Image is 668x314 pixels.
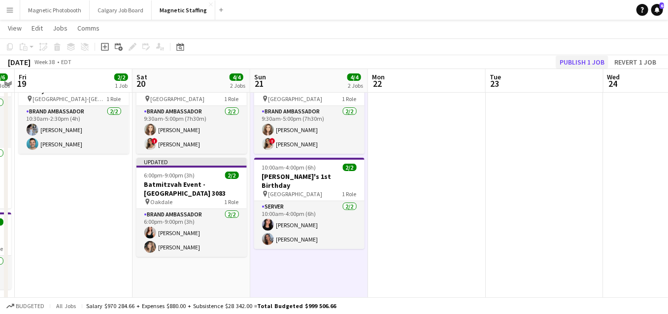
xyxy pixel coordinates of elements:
[348,82,363,89] div: 2 Jobs
[32,24,43,33] span: Edit
[53,24,67,33] span: Jobs
[136,72,147,81] span: Sat
[225,172,239,179] span: 2/2
[254,106,365,154] app-card-role: Brand Ambassador2/29:30am-5:00pm (7h30m)[PERSON_NAME]![PERSON_NAME]
[225,95,239,103] span: 1 Role
[152,0,215,20] button: Magnetic Staffing
[347,73,361,81] span: 4/4
[225,198,239,206] span: 1 Role
[257,302,336,310] span: Total Budgeted $999 506.66
[606,78,620,89] span: 24
[268,190,323,198] span: [GEOGRAPHIC_DATA]
[136,106,247,154] app-card-role: Brand Ambassador2/29:30am-5:00pm (7h30m)[PERSON_NAME]![PERSON_NAME]
[370,78,385,89] span: 22
[651,4,663,16] a: 6
[253,78,266,89] span: 21
[73,22,103,35] a: Comms
[610,56,660,69] button: Revert 1 job
[28,22,47,35] a: Edit
[342,190,357,198] span: 1 Role
[8,24,22,33] span: View
[262,164,316,171] span: 10:00am-4:00pm (6h)
[254,63,365,154] app-job-card: 9:30am-5:00pm (7h30m)2/2CHFA Broya Bone Broth Activation 3156 [GEOGRAPHIC_DATA]1 RoleBrand Ambass...
[20,0,90,20] button: Magnetic Photobooth
[488,78,501,89] span: 23
[17,78,27,89] span: 19
[5,301,46,312] button: Budgeted
[144,172,195,179] span: 6:00pm-9:00pm (3h)
[90,0,152,20] button: Calgary Job Board
[372,72,385,81] span: Mon
[115,82,128,89] div: 1 Job
[254,72,266,81] span: Sun
[61,58,71,66] div: EDT
[152,138,158,144] span: !
[151,95,205,103] span: [GEOGRAPHIC_DATA]
[19,63,129,154] app-job-card: 10:30am-2:30pm (4h)2/2Oxford Activation - Soup Nutsy [GEOGRAPHIC_DATA]-[GEOGRAPHIC_DATA]1 RoleBra...
[49,22,71,35] a: Jobs
[54,302,78,310] span: All jobs
[33,58,57,66] span: Week 38
[230,73,243,81] span: 4/4
[114,73,128,81] span: 2/2
[254,172,365,190] h3: [PERSON_NAME]'s 1st Birthday
[230,82,245,89] div: 2 Jobs
[269,138,275,144] span: !
[4,22,26,35] a: View
[343,164,357,171] span: 2/2
[660,2,664,9] span: 6
[151,198,173,206] span: Oakdale
[136,63,247,154] app-job-card: 9:30am-5:00pm (7h30m)2/2CHFA Broya Bone Broth Activation 3156 [GEOGRAPHIC_DATA]1 RoleBrand Ambass...
[136,158,247,166] div: Updated
[19,72,27,81] span: Fri
[254,158,365,249] app-job-card: 10:00am-4:00pm (6h)2/2[PERSON_NAME]'s 1st Birthday [GEOGRAPHIC_DATA]1 RoleServer2/210:00am-4:00pm...
[136,158,247,257] app-job-card: Updated6:00pm-9:00pm (3h)2/2Batmitzvah Event - [GEOGRAPHIC_DATA] 3083 Oakdale1 RoleBrand Ambassad...
[16,303,44,310] span: Budgeted
[254,201,365,249] app-card-role: Server2/210:00am-4:00pm (6h)[PERSON_NAME][PERSON_NAME]
[86,302,336,310] div: Salary $970 284.66 + Expenses $880.00 + Subsistence $28 342.00 =
[607,72,620,81] span: Wed
[19,106,129,154] app-card-role: Brand Ambassador2/210:30am-2:30pm (4h)[PERSON_NAME][PERSON_NAME]
[33,95,107,103] span: [GEOGRAPHIC_DATA]-[GEOGRAPHIC_DATA]
[8,57,31,67] div: [DATE]
[135,78,147,89] span: 20
[342,95,357,103] span: 1 Role
[556,56,608,69] button: Publish 1 job
[490,72,501,81] span: Tue
[136,180,247,198] h3: Batmitzvah Event - [GEOGRAPHIC_DATA] 3083
[268,95,323,103] span: [GEOGRAPHIC_DATA]
[77,24,100,33] span: Comms
[107,95,121,103] span: 1 Role
[136,209,247,257] app-card-role: Brand Ambassador2/26:00pm-9:00pm (3h)[PERSON_NAME][PERSON_NAME]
